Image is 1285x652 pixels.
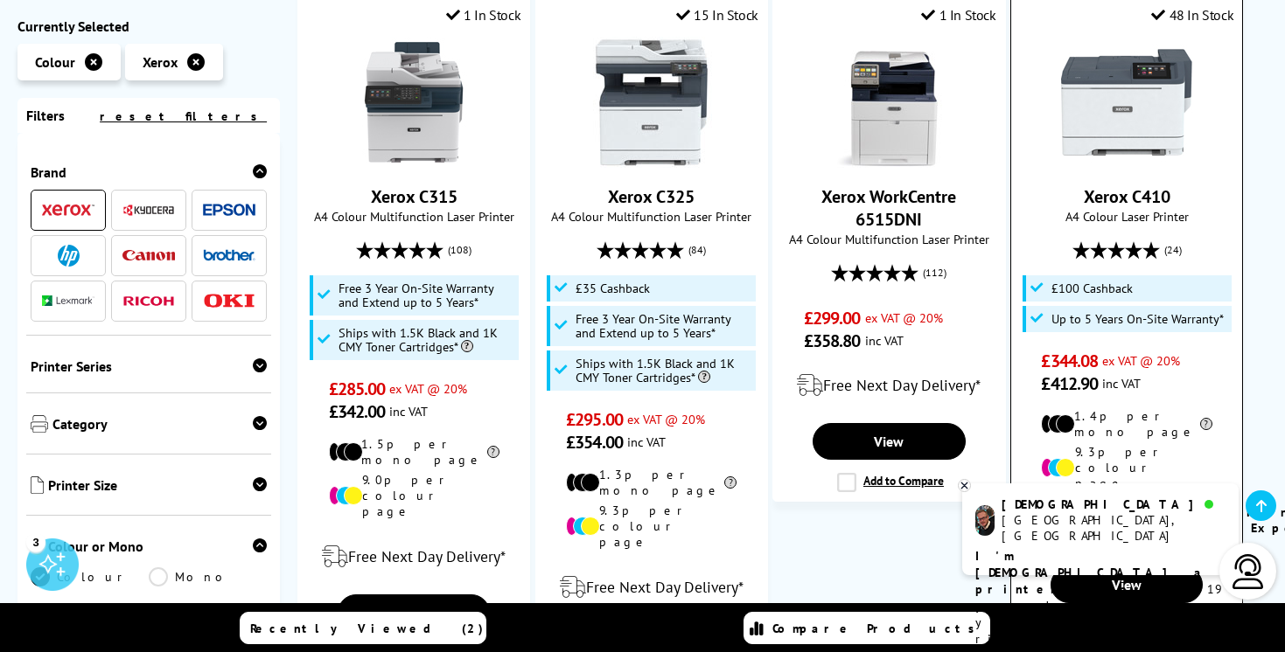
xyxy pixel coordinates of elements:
[1041,408,1212,440] li: 1.4p per mono page
[42,245,94,267] a: HP
[608,185,695,208] a: Xerox C325
[1084,185,1170,208] a: Xerox C410
[823,37,954,168] img: Xerox WorkCentre 6515DNI
[31,567,149,586] a: Colour
[744,612,990,644] a: Compare Products
[122,245,175,267] a: Canon
[545,208,758,225] span: A4 Colour Multifunction Laser Printer
[58,245,80,267] img: HP
[329,400,386,423] span: £342.00
[48,476,267,497] span: Printer Size
[26,532,45,551] div: 3
[42,290,94,312] a: Lexmark
[566,431,623,454] span: £354.00
[1102,375,1141,392] span: inc VAT
[42,296,94,307] img: Lexmark
[52,415,267,436] span: Category
[42,199,94,221] a: Xerox
[329,378,386,400] span: £285.00
[576,312,751,340] span: Free 3 Year On-Site Warranty and Extend up to 5 Years*
[31,163,267,181] span: Brand
[1020,208,1233,225] span: A4 Colour Laser Printer
[203,199,255,221] a: Epson
[122,199,175,221] a: Kyocera
[1102,352,1180,369] span: ex VAT @ 20%
[688,233,706,267] span: (84)
[1051,312,1224,326] span: Up to 5 Years On-Site Warranty*
[1051,281,1133,295] span: £100 Cashback
[122,290,175,312] a: Ricoh
[1061,154,1192,171] a: Xerox C410
[203,294,255,309] img: OKI
[203,204,255,217] img: Epson
[837,473,944,492] label: Add to Compare
[566,467,737,498] li: 1.3p per mono page
[975,548,1206,597] b: I'm [DEMOGRAPHIC_DATA], a printer expert
[1002,496,1225,512] div: [DEMOGRAPHIC_DATA]
[975,548,1226,648] p: of 19 years! I can help you choose the right product
[1231,554,1266,589] img: user-headset-light.svg
[975,505,995,536] img: chris-livechat.png
[566,503,737,550] li: 9.3p per colour page
[772,621,984,636] span: Compare Products
[31,415,48,433] img: Category
[339,326,514,354] span: Ships with 1.5K Black and 1K CMY Toner Cartridges*
[203,245,255,267] a: Brother
[804,307,861,329] span: £299.00
[348,154,479,171] a: Xerox C315
[545,563,758,612] div: modal_delivery
[1164,233,1182,267] span: (24)
[576,281,650,295] span: £35 Cashback
[821,185,956,231] a: Xerox WorkCentre 6515DNI
[42,205,94,217] img: Xerox
[31,476,44,494] img: Printer Size
[307,208,520,225] span: A4 Colour Multifunction Laser Printer
[1041,372,1098,395] span: £412.90
[338,594,490,631] a: View
[782,361,995,410] div: modal_delivery
[329,436,499,468] li: 1.5p per mono page
[250,621,484,636] span: Recently Viewed (2)
[627,411,705,427] span: ex VAT @ 20%
[307,532,520,581] div: modal_delivery
[17,17,280,35] div: Currently Selected
[203,249,255,261] img: Brother
[923,256,946,289] span: (112)
[35,53,75,71] span: Colour
[865,309,943,326] span: ex VAT @ 20%
[203,290,255,312] a: OKI
[782,231,995,247] span: A4 Colour Multifunction Laser Printer
[389,380,467,397] span: ex VAT @ 20%
[921,6,996,24] div: 1 In Stock
[1002,512,1225,544] div: [GEOGRAPHIC_DATA], [GEOGRAPHIC_DATA]
[48,538,267,558] span: Colour or Mono
[122,204,175,217] img: Kyocera
[1041,444,1212,491] li: 9.3p per colour page
[389,403,428,420] span: inc VAT
[566,408,623,431] span: £295.00
[31,357,267,375] span: Printer Series
[149,567,267,586] a: Mono
[627,434,666,450] span: inc VAT
[329,472,499,519] li: 9.0p per colour page
[446,6,521,24] div: 1 In Stock
[26,107,65,124] span: Filters
[865,332,904,349] span: inc VAT
[1041,350,1098,372] span: £344.08
[448,233,471,267] span: (108)
[240,612,486,644] a: Recently Viewed (2)
[348,37,479,168] img: Xerox C315
[823,154,954,171] a: Xerox WorkCentre 6515DNI
[100,108,267,124] a: reset filters
[371,185,457,208] a: Xerox C315
[122,250,175,261] img: Canon
[1061,37,1192,168] img: Xerox C410
[576,357,751,385] span: Ships with 1.5K Black and 1K CMY Toner Cartridges*
[586,37,717,168] img: Xerox C325
[586,154,717,171] a: Xerox C325
[676,6,758,24] div: 15 In Stock
[1151,6,1233,24] div: 48 In Stock
[143,53,178,71] span: Xerox
[804,329,861,352] span: £358.80
[813,423,965,460] a: View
